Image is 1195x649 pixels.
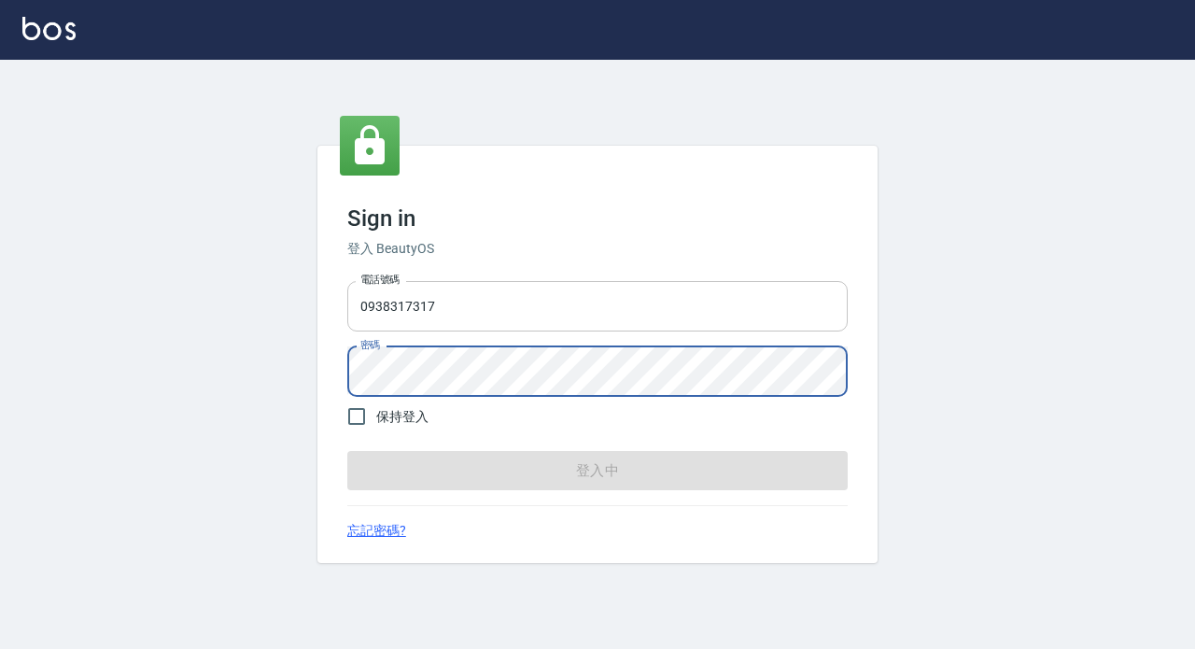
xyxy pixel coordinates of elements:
[22,17,76,40] img: Logo
[347,239,848,259] h6: 登入 BeautyOS
[376,407,429,427] span: 保持登入
[360,338,380,352] label: 密碼
[360,273,400,287] label: 電話號碼
[347,205,848,232] h3: Sign in
[347,521,406,541] a: 忘記密碼?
